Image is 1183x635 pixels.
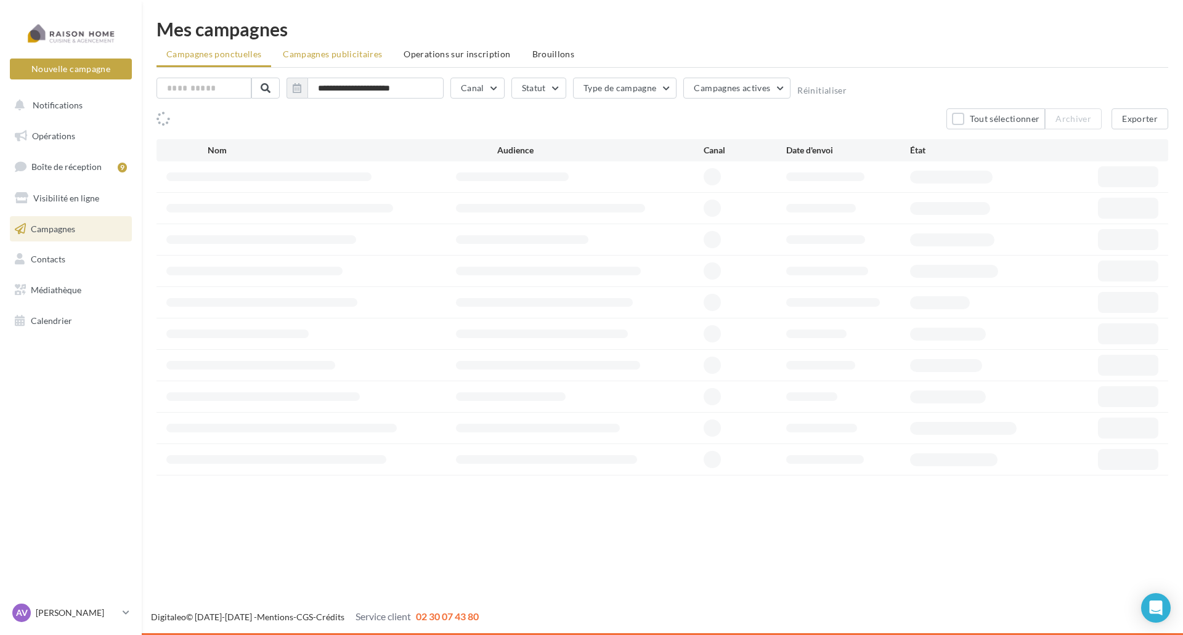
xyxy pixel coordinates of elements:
[31,223,75,233] span: Campagnes
[356,610,411,622] span: Service client
[7,246,134,272] a: Contacts
[33,193,99,203] span: Visibilité en ligne
[10,601,132,625] a: AV [PERSON_NAME]
[31,285,81,295] span: Médiathèque
[118,163,127,172] div: 9
[404,49,510,59] span: Operations sur inscription
[32,131,75,141] span: Opérations
[1141,593,1171,623] div: Open Intercom Messenger
[1112,108,1168,129] button: Exporter
[497,144,704,156] div: Audience
[7,92,129,118] button: Notifications
[31,161,102,172] span: Boîte de réception
[208,144,497,156] div: Nom
[1045,108,1102,129] button: Archiver
[316,612,344,622] a: Crédits
[704,144,786,156] div: Canal
[573,78,677,99] button: Type de campagne
[151,612,479,622] span: © [DATE]-[DATE] - - -
[7,216,134,242] a: Campagnes
[797,86,847,95] button: Réinitialiser
[16,607,28,619] span: AV
[7,153,134,180] a: Boîte de réception9
[7,308,134,334] a: Calendrier
[283,49,382,59] span: Campagnes publicitaires
[31,254,65,264] span: Contacts
[910,144,1034,156] div: État
[31,315,72,326] span: Calendrier
[786,144,910,156] div: Date d'envoi
[416,610,479,622] span: 02 30 07 43 80
[296,612,313,622] a: CGS
[257,612,293,622] a: Mentions
[157,20,1168,38] div: Mes campagnes
[946,108,1045,129] button: Tout sélectionner
[694,83,770,93] span: Campagnes actives
[10,59,132,79] button: Nouvelle campagne
[7,185,134,211] a: Visibilité en ligne
[33,100,83,110] span: Notifications
[7,123,134,149] a: Opérations
[450,78,505,99] button: Canal
[151,612,186,622] a: Digitaleo
[7,277,134,303] a: Médiathèque
[511,78,566,99] button: Statut
[683,78,791,99] button: Campagnes actives
[36,607,118,619] p: [PERSON_NAME]
[532,49,575,59] span: Brouillons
